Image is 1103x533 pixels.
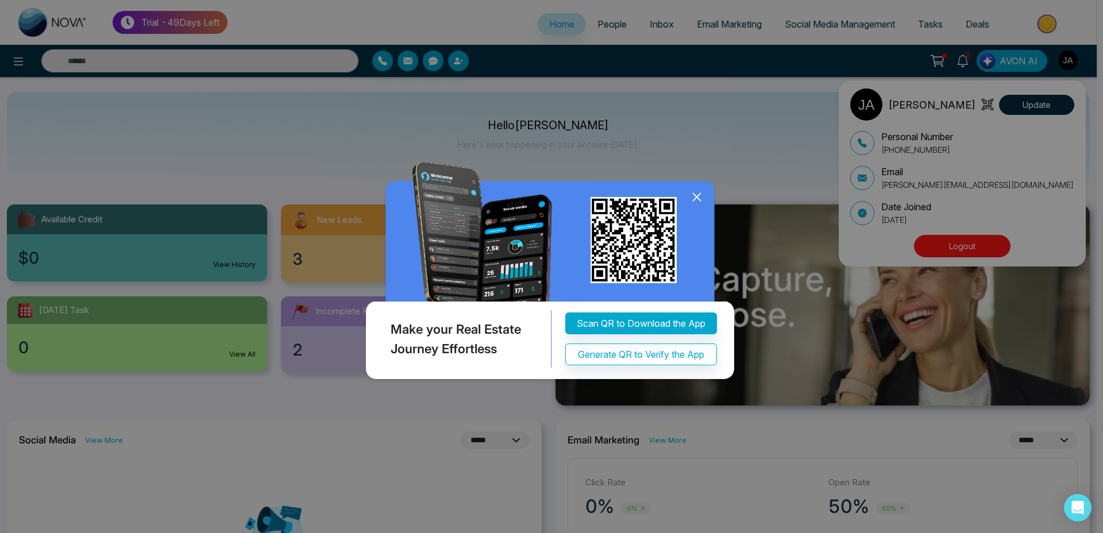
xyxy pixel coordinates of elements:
[591,197,677,283] img: qr_for_download_app.png
[565,313,717,335] button: Scan QR to Download the App
[363,311,551,368] div: Make your Real Estate Journey Effortless
[565,344,717,366] button: Generate QR to Verify the App
[1064,494,1092,522] div: Open Intercom Messenger
[363,161,740,385] img: QRModal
